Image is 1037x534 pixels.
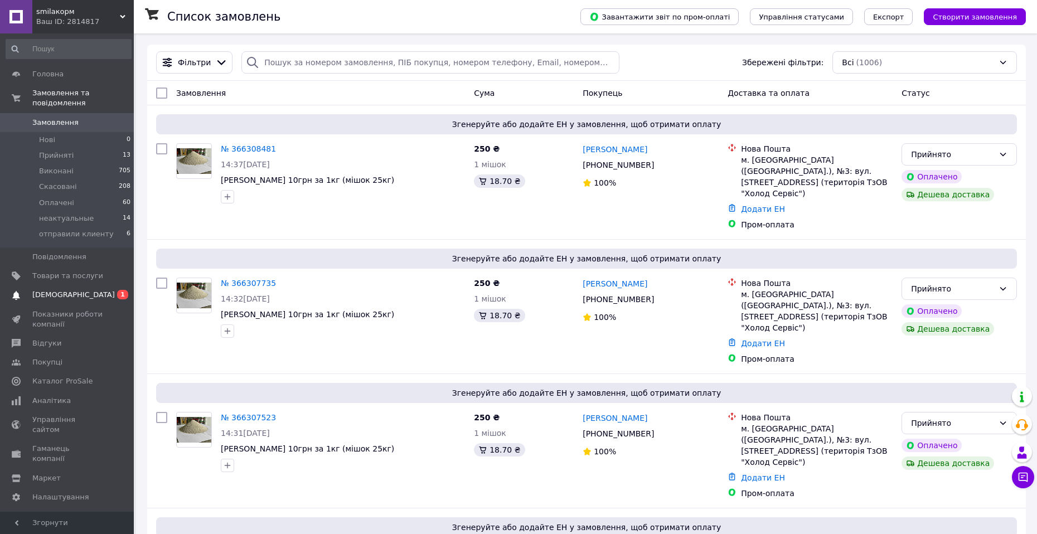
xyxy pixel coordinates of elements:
[1012,466,1034,488] button: Чат з покупцем
[32,118,79,128] span: Замовлення
[221,444,394,453] a: [PERSON_NAME] 10грн за 1кг (мішок 25кг)
[902,304,962,318] div: Оплачено
[474,413,500,422] span: 250 ₴
[161,253,1012,264] span: Згенеруйте або додайте ЕН у замовлення, щоб отримати оплату
[474,294,506,303] span: 1 мішок
[177,283,211,309] img: Фото товару
[32,376,93,386] span: Каталог ProSale
[167,10,280,23] h1: Список замовлень
[741,278,893,289] div: Нова Пошта
[924,8,1026,25] button: Створити замовлення
[902,170,962,183] div: Оплачено
[39,182,77,192] span: Скасовані
[123,198,130,208] span: 60
[119,166,130,176] span: 705
[902,457,994,470] div: Дешева доставка
[728,89,810,98] span: Доставка та оплата
[6,39,132,59] input: Пошук
[474,89,495,98] span: Cума
[873,13,904,21] span: Експорт
[39,229,114,239] span: отправили клиенту
[32,492,89,502] span: Налаштування
[221,144,276,153] a: № 366308481
[176,278,212,313] a: Фото товару
[911,283,994,295] div: Прийнято
[474,174,525,188] div: 18.70 ₴
[583,89,622,98] span: Покупець
[32,415,103,435] span: Управління сайтом
[176,143,212,179] a: Фото товару
[741,353,893,365] div: Пром-оплата
[36,17,134,27] div: Ваш ID: 2814817
[221,279,276,288] a: № 366307735
[580,8,739,25] button: Завантажити звіт по пром-оплаті
[177,148,211,174] img: Фото товару
[741,423,893,468] div: м. [GEOGRAPHIC_DATA] ([GEOGRAPHIC_DATA].), №3: вул. [STREET_ADDRESS] (територія ТзОВ "Холод Сервіс")
[32,357,62,367] span: Покупці
[902,439,962,452] div: Оплачено
[583,144,647,155] a: [PERSON_NAME]
[594,313,616,322] span: 100%
[741,488,893,499] div: Пром-оплата
[39,213,94,224] span: неактуальные
[32,309,103,329] span: Показники роботи компанії
[741,205,785,213] a: Додати ЕН
[161,387,1012,399] span: Згенеруйте або додайте ЕН у замовлення, щоб отримати оплату
[39,198,74,208] span: Оплачені
[127,229,130,239] span: 6
[117,290,128,299] span: 1
[741,412,893,423] div: Нова Пошта
[913,12,1026,21] a: Створити замовлення
[32,473,61,483] span: Маркет
[474,309,525,322] div: 18.70 ₴
[759,13,844,21] span: Управління статусами
[32,252,86,262] span: Повідомлення
[32,290,115,300] span: [DEMOGRAPHIC_DATA]
[161,119,1012,130] span: Згенеруйте або додайте ЕН у замовлення, щоб отримати оплату
[474,160,506,169] span: 1 мішок
[741,473,785,482] a: Додати ЕН
[580,292,656,307] div: [PHONE_NUMBER]
[32,444,103,464] span: Гаманець компанії
[474,144,500,153] span: 250 ₴
[32,338,61,348] span: Відгуки
[911,148,994,161] div: Прийнято
[580,426,656,441] div: [PHONE_NUMBER]
[864,8,913,25] button: Експорт
[911,417,994,429] div: Прийнято
[32,271,103,281] span: Товари та послуги
[474,429,506,438] span: 1 мішок
[178,57,211,68] span: Фільтри
[741,289,893,333] div: м. [GEOGRAPHIC_DATA] ([GEOGRAPHIC_DATA].), №3: вул. [STREET_ADDRESS] (територія ТзОВ "Холод Сервіс")
[36,7,120,17] span: smilaкорм
[39,135,55,145] span: Нові
[177,417,211,443] img: Фото товару
[221,429,270,438] span: 14:31[DATE]
[221,310,394,319] a: [PERSON_NAME] 10грн за 1кг (мішок 25кг)
[741,219,893,230] div: Пром-оплата
[589,12,730,22] span: Завантажити звіт по пром-оплаті
[594,447,616,456] span: 100%
[221,176,394,185] a: [PERSON_NAME] 10грн за 1кг (мішок 25кг)
[474,279,500,288] span: 250 ₴
[741,154,893,199] div: м. [GEOGRAPHIC_DATA] ([GEOGRAPHIC_DATA].), №3: вул. [STREET_ADDRESS] (територія ТзОВ "Холод Сервіс")
[176,412,212,448] a: Фото товару
[902,322,994,336] div: Дешева доставка
[221,413,276,422] a: № 366307523
[176,89,226,98] span: Замовлення
[127,135,130,145] span: 0
[39,166,74,176] span: Виконані
[583,278,647,289] a: [PERSON_NAME]
[902,89,930,98] span: Статус
[741,143,893,154] div: Нова Пошта
[742,57,823,68] span: Збережені фільтри:
[123,151,130,161] span: 13
[741,339,785,348] a: Додати ЕН
[933,13,1017,21] span: Створити замовлення
[474,443,525,457] div: 18.70 ₴
[32,396,71,406] span: Аналітика
[161,522,1012,533] span: Згенеруйте або додайте ЕН у замовлення, щоб отримати оплату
